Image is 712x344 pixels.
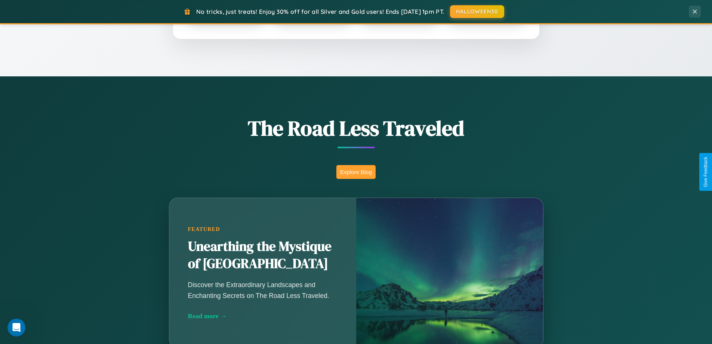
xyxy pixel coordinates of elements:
div: Give Feedback [703,157,708,187]
div: Read more → [188,312,337,320]
span: No tricks, just treats! Enjoy 30% off for all Silver and Gold users! Ends [DATE] 1pm PT. [196,8,444,15]
h2: Unearthing the Mystique of [GEOGRAPHIC_DATA] [188,238,337,273]
button: HALLOWEEN30 [450,5,504,18]
iframe: Intercom live chat [7,319,25,337]
div: Featured [188,226,337,232]
h1: The Road Less Traveled [132,114,580,143]
button: Explore Blog [336,165,376,179]
p: Discover the Extraordinary Landscapes and Enchanting Secrets on The Road Less Traveled. [188,280,337,301]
